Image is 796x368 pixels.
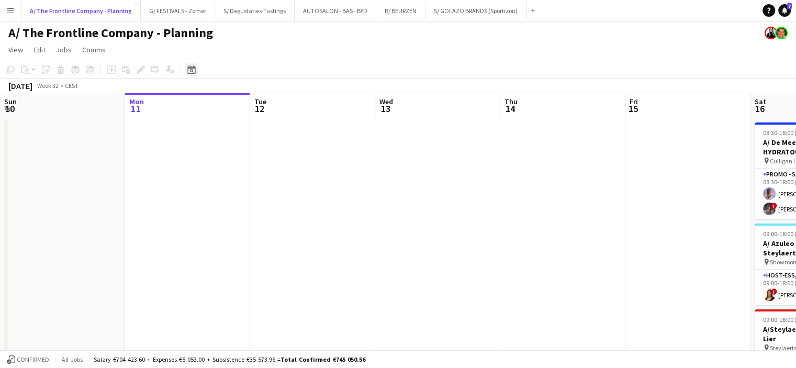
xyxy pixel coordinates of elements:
span: ! [771,203,777,209]
span: 16 [753,103,766,115]
span: 10 [3,103,17,115]
a: Comms [78,43,110,57]
span: Tue [254,97,266,106]
button: Confirmed [5,354,51,365]
span: Sat [755,97,766,106]
span: Thu [504,97,518,106]
span: 11 [128,103,144,115]
span: Total Confirmed €745 050.56 [281,355,365,363]
button: B/ BEURZEN [376,1,425,21]
span: 12 [253,103,266,115]
span: ! [771,288,777,295]
span: Wed [379,97,393,106]
button: G/ FESTIVALS - Zomer [141,1,215,21]
button: S/ Degustaties-Tastings [215,1,295,21]
h1: A/ The Frontline Company - Planning [8,25,213,41]
span: 13 [378,103,393,115]
a: View [4,43,27,57]
span: 14 [503,103,518,115]
button: A/ The Frontline Company - Planning [21,1,141,21]
span: Mon [129,97,144,106]
div: [DATE] [8,81,32,91]
span: Jobs [56,45,72,54]
span: 15 [628,103,638,115]
a: Jobs [52,43,76,57]
span: Fri [630,97,638,106]
span: View [8,45,23,54]
span: Confirmed [17,356,49,363]
span: All jobs [60,355,85,363]
app-user-avatar: Tess Wouters [765,27,777,39]
span: 7 [787,3,792,9]
span: Edit [33,45,46,54]
button: S/ GOLAZO BRANDS (Sportizon) [425,1,526,21]
a: 7 [778,4,791,17]
span: Sun [4,97,17,106]
a: Edit [29,43,50,57]
app-user-avatar: Peter Desart [775,27,788,39]
button: AUTOSALON - BAS - BYD [295,1,376,21]
span: Comms [82,45,106,54]
div: Salary €704 423.60 + Expenses €5 053.00 + Subsistence €35 573.96 = [94,355,365,363]
span: Week 32 [35,82,61,90]
div: CEST [65,82,79,90]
